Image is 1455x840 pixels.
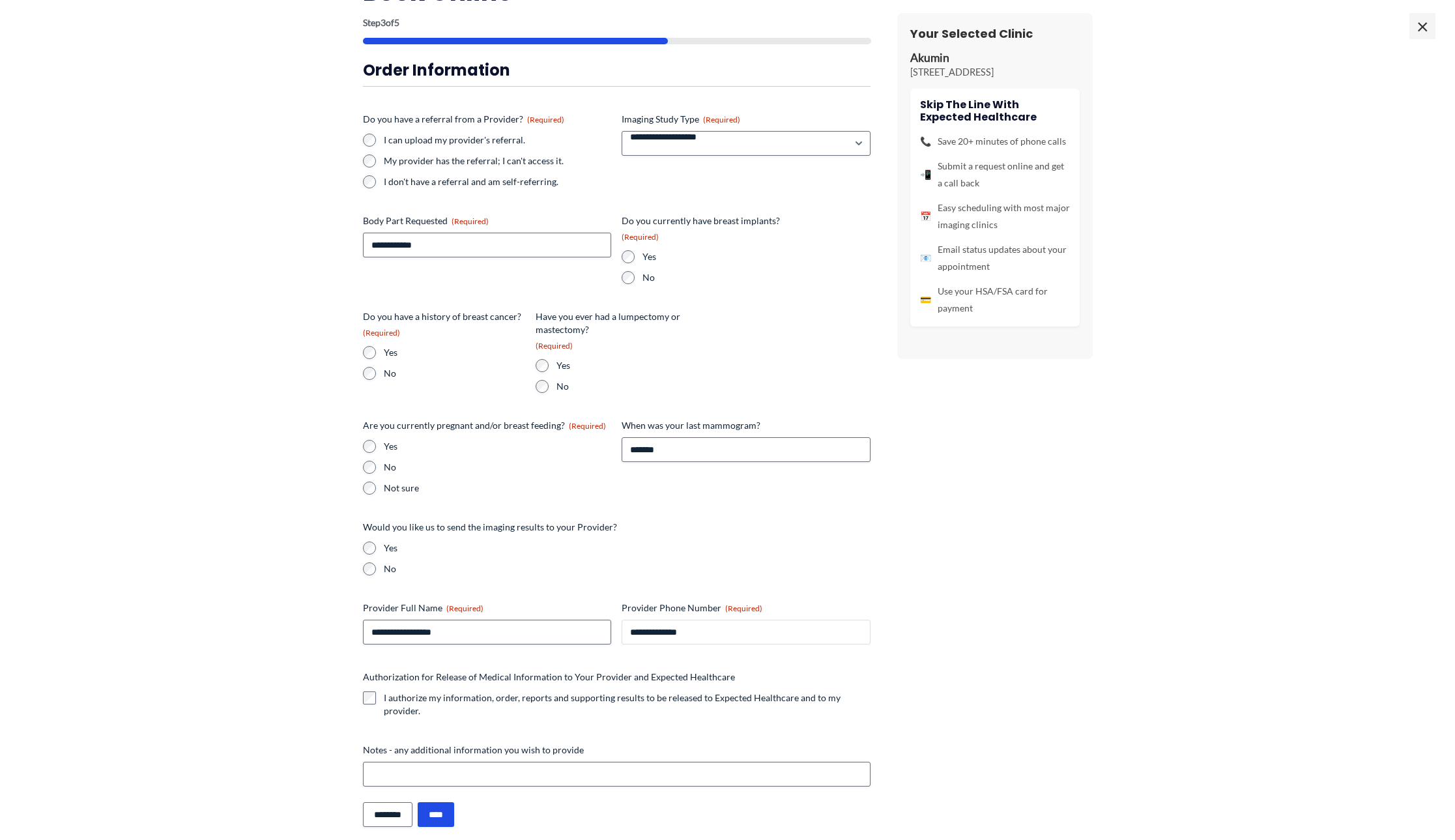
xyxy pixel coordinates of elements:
[384,346,525,359] label: Yes
[384,367,525,380] label: No
[527,115,564,124] span: (Required)
[363,521,617,534] legend: Would you like us to send the imaging results to your Provider?
[920,208,931,225] span: 📅
[384,482,612,495] label: Not sure
[703,115,740,124] span: (Required)
[363,310,525,338] legend: Do you have a history of breast cancer?
[622,113,871,126] label: Imaging Study Type
[384,175,612,188] label: I don't have a referral and am self-referring.
[384,461,612,474] label: No
[394,17,399,28] span: 5
[384,154,612,167] label: My provider has the referral; I can't access it.
[363,601,612,615] label: Provider Full Name
[920,199,1070,233] li: Easy scheduling with most major imaging clinics
[920,133,1070,150] li: Save 20+ minutes of phone calls
[920,98,1070,123] h4: Skip the line with Expected Healthcare
[363,18,871,27] p: Step of
[384,440,612,453] label: Yes
[452,216,489,226] span: (Required)
[622,419,871,432] label: When was your last mammogram?
[363,328,400,338] span: (Required)
[622,232,659,242] span: (Required)
[363,113,564,126] legend: Do you have a referral from a Provider?
[363,671,735,684] legend: Authorization for Release of Medical Information to Your Provider and Expected Healthcare
[556,359,698,372] label: Yes
[569,421,606,431] span: (Required)
[910,26,1080,41] h3: Your Selected Clinic
[622,601,871,615] label: Provider Phone Number
[556,380,698,393] label: No
[384,562,871,575] label: No
[920,250,931,267] span: 📧
[642,250,784,263] label: Yes
[384,134,612,147] label: I can upload my provider's referral.
[642,271,784,284] label: No
[363,419,606,432] legend: Are you currently pregnant and/or breast feeding?
[920,241,1070,275] li: Email status updates about your appointment
[920,166,931,183] span: 📲
[381,17,386,28] span: 3
[1409,13,1435,39] span: ×
[920,133,931,150] span: 📞
[920,158,1070,192] li: Submit a request online and get a call back
[910,66,1080,79] p: [STREET_ADDRESS]
[725,603,762,613] span: (Required)
[363,744,871,757] label: Notes - any additional information you wish to provide
[384,691,871,717] label: I authorize my information, order, reports and supporting results to be released to Expected Heal...
[920,291,931,308] span: 💳
[622,214,784,242] legend: Do you currently have breast implants?
[446,603,483,613] span: (Required)
[363,214,612,227] label: Body Part Requested
[910,51,1080,66] p: Akumin
[536,310,698,351] legend: Have you ever had a lumpectomy or mastectomy?
[536,341,573,351] span: (Required)
[363,60,871,80] h3: Order Information
[920,283,1070,317] li: Use your HSA/FSA card for payment
[384,542,871,555] label: Yes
